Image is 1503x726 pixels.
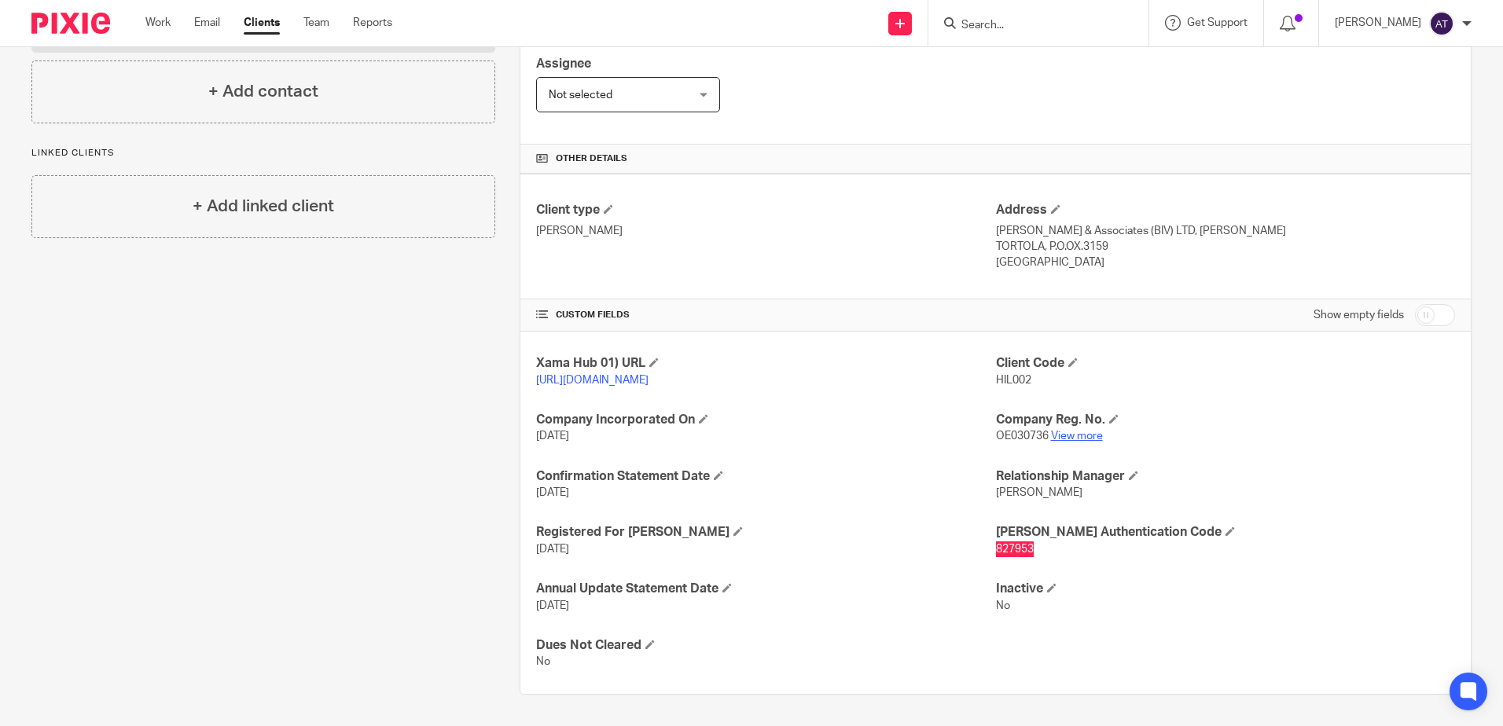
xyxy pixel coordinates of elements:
[996,524,1455,541] h4: [PERSON_NAME] Authentication Code
[208,79,318,104] h4: + Add contact
[996,431,1049,442] span: OE030736
[1187,17,1248,28] span: Get Support
[244,15,280,31] a: Clients
[303,15,329,31] a: Team
[536,656,550,667] span: No
[996,255,1455,270] p: [GEOGRAPHIC_DATA]
[996,468,1455,485] h4: Relationship Manager
[536,223,995,239] p: [PERSON_NAME]
[194,15,220,31] a: Email
[536,468,995,485] h4: Confirmation Statement Date
[1335,15,1421,31] p: [PERSON_NAME]
[996,544,1034,555] span: 827953
[536,412,995,428] h4: Company Incorporated On
[536,309,995,321] h4: CUSTOM FIELDS
[996,412,1455,428] h4: Company Reg. No.
[145,15,171,31] a: Work
[1051,431,1103,442] a: View more
[996,487,1082,498] span: [PERSON_NAME]
[996,239,1455,255] p: TORTOLA, P.O.OX.3159
[31,13,110,34] img: Pixie
[353,15,392,31] a: Reports
[536,57,591,70] span: Assignee
[536,487,569,498] span: [DATE]
[996,581,1455,597] h4: Inactive
[960,19,1101,33] input: Search
[536,202,995,218] h4: Client type
[536,544,569,555] span: [DATE]
[1314,307,1404,323] label: Show empty fields
[536,431,569,442] span: [DATE]
[996,600,1010,611] span: No
[536,600,569,611] span: [DATE]
[536,581,995,597] h4: Annual Update Statement Date
[996,223,1455,239] p: [PERSON_NAME] & Associates (BIV) LTD, [PERSON_NAME]
[536,355,995,372] h4: Xama Hub 01) URL
[536,375,649,386] a: [URL][DOMAIN_NAME]
[996,375,1031,386] span: HIL002
[31,147,495,159] p: Linked clients
[549,90,612,101] span: Not selected
[1429,11,1454,36] img: svg%3E
[193,194,334,218] h4: + Add linked client
[996,355,1455,372] h4: Client Code
[996,202,1455,218] h4: Address
[536,637,995,654] h4: Dues Not Cleared
[536,524,995,541] h4: Registered For [PERSON_NAME]
[556,152,627,165] span: Other details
